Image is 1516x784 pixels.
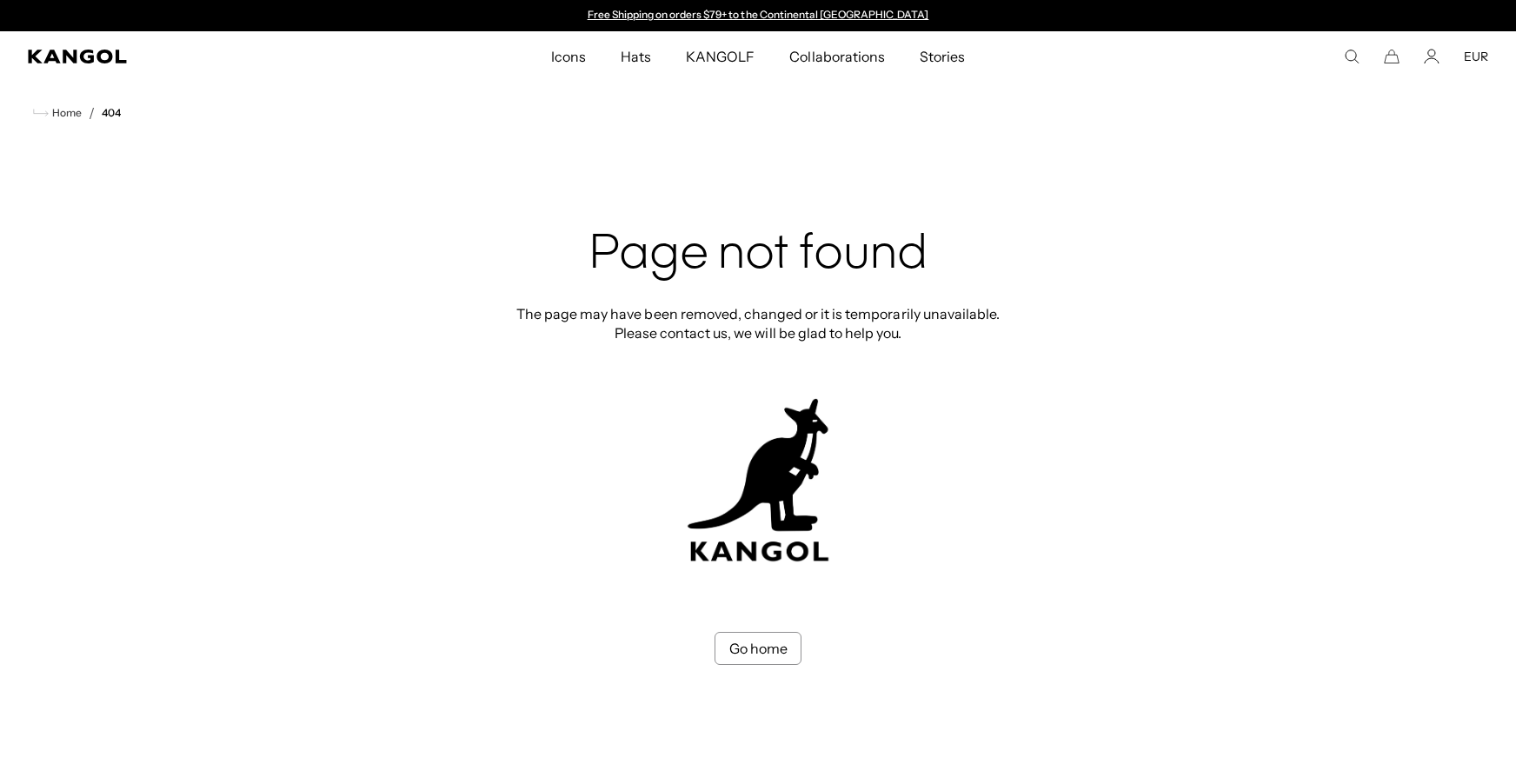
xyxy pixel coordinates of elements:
span: Icons [551,31,586,82]
h2: Page not found [511,228,1005,283]
span: Collaborations [789,31,884,82]
button: Cart [1384,49,1400,64]
button: EUR [1464,49,1488,64]
a: Account [1424,49,1440,64]
span: KANGOLF [686,31,755,82]
slideshow-component: Announcement bar [579,9,937,23]
a: Collaborations [772,31,901,82]
span: Hats [621,31,651,82]
summary: Search here [1344,49,1360,64]
img: kangol-404-logo.jpg [684,398,832,562]
a: Home [33,105,82,121]
p: The page may have been removed, changed or it is temporarily unavailable. Please contact us, we w... [511,304,1005,342]
a: Hats [603,31,668,82]
span: Stories [920,31,965,82]
li: / [82,103,95,123]
div: Announcement [579,9,937,23]
a: Free Shipping on orders $79+ to the Continental [GEOGRAPHIC_DATA] [588,8,929,21]
a: KANGOLF [668,31,772,82]
a: Kangol [28,50,365,63]
a: Icons [534,31,603,82]
a: 404 [102,107,121,119]
a: Stories [902,31,982,82]
div: 1 of 2 [579,9,937,23]
span: Home [49,107,82,119]
a: Go home [715,632,801,665]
